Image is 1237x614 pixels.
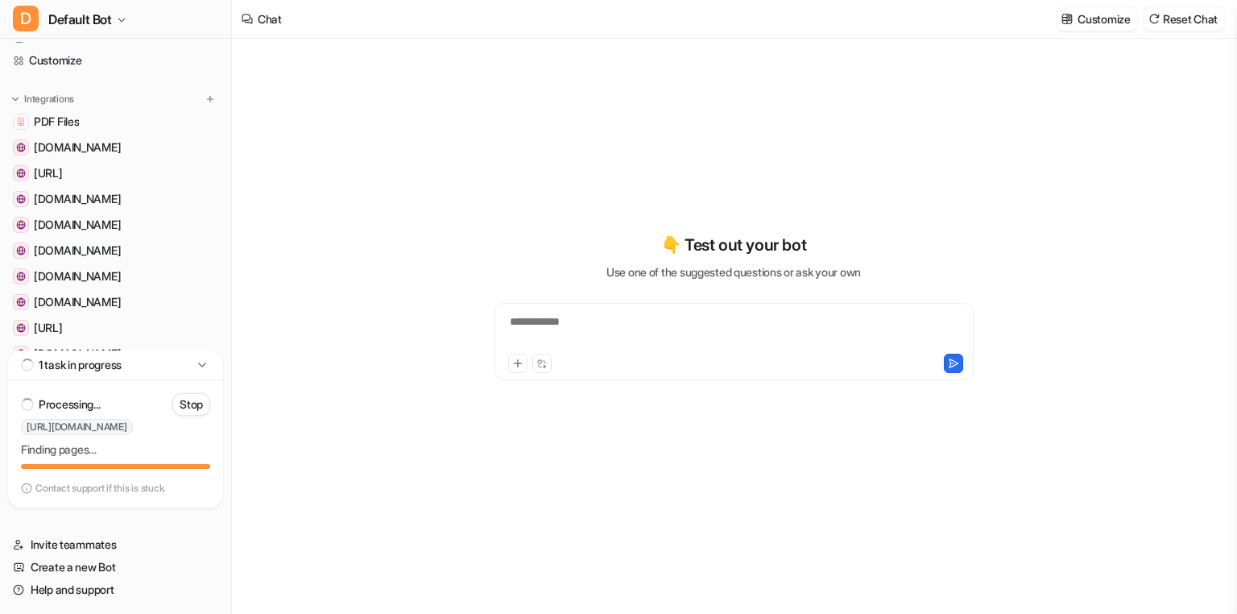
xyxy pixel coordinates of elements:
a: www.figma.com[DOMAIN_NAME] [6,214,225,236]
a: Create a new Bot [6,556,225,579]
a: github.com[DOMAIN_NAME] [6,342,225,365]
p: 👇 Test out your bot [661,233,806,257]
img: amplitude.com [16,143,26,152]
p: Stop [180,396,203,413]
img: www.atlassian.com [16,297,26,307]
img: PDF Files [16,117,26,127]
p: 1 task in progress [39,357,122,373]
div: Chat [258,10,282,27]
span: PDF Files [34,114,79,130]
a: chatgpt.com[DOMAIN_NAME] [6,188,225,210]
a: gorgiasio.webflow.io[DOMAIN_NAME] [6,265,225,288]
a: PDF FilesPDF Files [6,110,225,133]
img: dashboard.eesel.ai [16,168,26,178]
a: www.eesel.ai[URL] [6,317,225,339]
a: www.example.com[DOMAIN_NAME] [6,239,225,262]
span: [DOMAIN_NAME] [34,139,121,156]
a: dashboard.eesel.ai[URL] [6,162,225,185]
span: [URL] [34,320,63,336]
img: github.com [16,349,26,359]
span: [DOMAIN_NAME] [34,294,121,310]
p: Customize [1078,10,1130,27]
span: [DOMAIN_NAME] [34,346,121,362]
span: [URL][DOMAIN_NAME] [21,419,133,435]
a: amplitude.com[DOMAIN_NAME] [6,136,225,159]
p: Contact support if this is stuck. [35,482,166,495]
button: Reset Chat [1144,7,1224,31]
span: [URL] [34,165,63,181]
span: [DOMAIN_NAME] [34,217,121,233]
img: menu_add.svg [205,93,216,105]
span: [DOMAIN_NAME] [34,243,121,259]
span: D [13,6,39,31]
p: Processing... [39,396,100,413]
img: www.example.com [16,246,26,255]
img: expand menu [10,93,21,105]
span: [DOMAIN_NAME] [34,268,121,284]
p: Integrations [24,93,74,106]
img: chatgpt.com [16,194,26,204]
a: www.atlassian.com[DOMAIN_NAME] [6,291,225,313]
button: Stop [172,393,210,416]
span: Default Bot [48,8,112,31]
img: reset [1148,13,1160,25]
button: Customize [1057,7,1136,31]
p: Finding pages… [21,442,210,458]
img: www.figma.com [16,220,26,230]
img: www.eesel.ai [16,323,26,333]
img: customize [1061,13,1073,25]
a: Help and support [6,579,225,601]
img: gorgiasio.webflow.io [16,272,26,281]
button: Integrations [6,91,79,107]
a: Customize [6,49,225,72]
span: [DOMAIN_NAME] [34,191,121,207]
a: Invite teammates [6,533,225,556]
p: Use one of the suggested questions or ask your own [606,263,861,280]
